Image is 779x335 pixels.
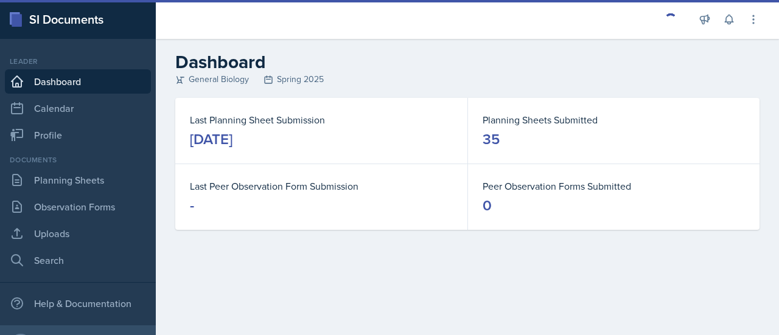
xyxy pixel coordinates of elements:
[175,73,760,86] div: General Biology Spring 2025
[5,69,151,94] a: Dashboard
[5,195,151,219] a: Observation Forms
[5,168,151,192] a: Planning Sheets
[483,130,500,149] div: 35
[190,112,453,127] dt: Last Planning Sheet Submission
[5,248,151,272] a: Search
[483,112,745,127] dt: Planning Sheets Submitted
[483,179,745,193] dt: Peer Observation Forms Submitted
[175,51,760,73] h2: Dashboard
[483,196,492,215] div: 0
[5,123,151,147] a: Profile
[5,221,151,246] a: Uploads
[5,56,151,67] div: Leader
[5,154,151,165] div: Documents
[5,291,151,316] div: Help & Documentation
[5,96,151,120] a: Calendar
[190,130,232,149] div: [DATE]
[190,179,453,193] dt: Last Peer Observation Form Submission
[190,196,194,215] div: -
